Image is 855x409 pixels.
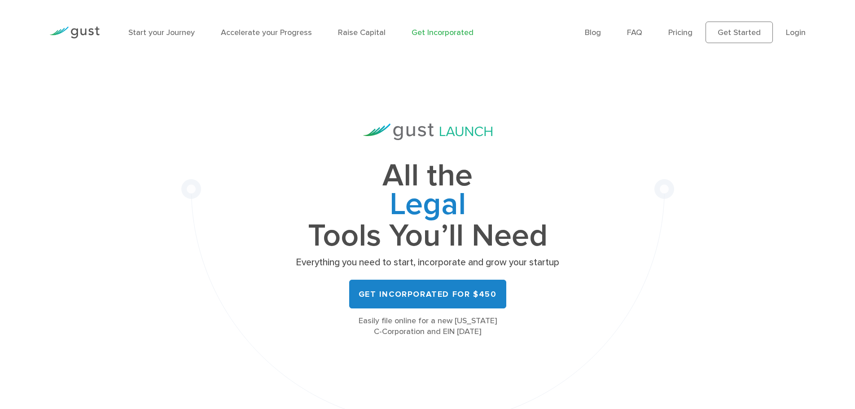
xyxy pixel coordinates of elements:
[363,123,492,140] img: Gust Launch Logo
[786,28,806,37] a: Login
[293,256,562,269] p: Everything you need to start, incorporate and grow your startup
[221,28,312,37] a: Accelerate your Progress
[128,28,195,37] a: Start your Journey
[293,190,562,222] span: Legal
[668,28,693,37] a: Pricing
[349,280,506,308] a: Get Incorporated for $450
[293,316,562,337] div: Easily file online for a new [US_STATE] C-Corporation and EIN [DATE]
[338,28,386,37] a: Raise Capital
[49,26,100,39] img: Gust Logo
[412,28,474,37] a: Get Incorporated
[627,28,642,37] a: FAQ
[706,22,773,43] a: Get Started
[585,28,601,37] a: Blog
[293,162,562,250] h1: All the Tools You’ll Need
